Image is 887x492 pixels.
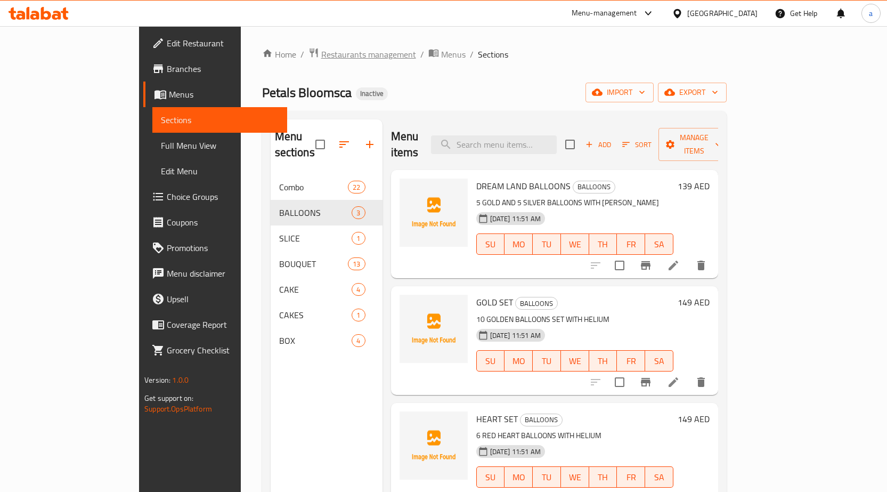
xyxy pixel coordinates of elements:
[144,373,170,387] span: Version:
[476,313,673,326] p: 10 GOLDEN BALLOONS SET WITH HELIUM
[633,369,658,395] button: Branch-specific-item
[275,128,315,160] h2: Menu sections
[348,257,365,270] div: items
[144,391,193,405] span: Get support on:
[143,261,287,286] a: Menu disclaimer
[537,353,557,369] span: TU
[476,196,673,209] p: 5 GOLD AND 5 SILVER BALLOONS WITH [PERSON_NAME]
[645,350,673,372] button: SA
[348,259,364,269] span: 13
[143,82,287,107] a: Menus
[481,237,501,252] span: SU
[352,283,365,296] div: items
[561,233,589,255] button: WE
[431,135,557,154] input: search
[658,83,727,102] button: export
[143,286,287,312] a: Upsell
[167,241,279,254] span: Promotions
[687,7,758,19] div: [GEOGRAPHIC_DATA]
[515,297,558,310] div: BALLOONS
[279,232,352,245] span: SLICE
[167,216,279,229] span: Coupons
[279,309,352,321] span: CAKES
[537,237,557,252] span: TU
[658,128,730,161] button: Manage items
[572,7,637,20] div: Menu-management
[279,334,352,347] span: BOX
[649,470,669,485] span: SA
[161,165,279,178] span: Edit Menu
[561,466,589,488] button: WE
[573,181,615,193] div: BALLOONS
[678,412,710,426] h6: 149 AED
[172,373,189,387] span: 1.0.0
[352,336,364,346] span: 4
[476,233,505,255] button: SU
[352,206,365,219] div: items
[476,411,518,427] span: HEART SET
[585,83,654,102] button: import
[352,310,364,320] span: 1
[271,302,383,328] div: CAKES1
[352,232,365,245] div: items
[649,237,669,252] span: SA
[352,208,364,218] span: 3
[152,158,287,184] a: Edit Menu
[428,47,466,61] a: Menus
[352,334,365,347] div: items
[617,350,645,372] button: FR
[666,86,718,99] span: export
[481,353,501,369] span: SU
[271,225,383,251] div: SLICE1
[271,251,383,277] div: BOUQUET13
[486,330,545,341] span: [DATE] 11:51 AM
[262,47,727,61] nav: breadcrumb
[649,353,669,369] span: SA
[476,294,513,310] span: GOLD SET
[357,132,383,157] button: Add section
[593,353,613,369] span: TH
[271,277,383,302] div: CAKE4
[589,233,617,255] button: TH
[617,233,645,255] button: FR
[608,254,631,277] span: Select to update
[152,107,287,133] a: Sections
[143,209,287,235] a: Coupons
[348,181,365,193] div: items
[161,139,279,152] span: Full Menu View
[143,56,287,82] a: Branches
[167,293,279,305] span: Upsell
[279,257,348,270] span: BOUQUET
[476,350,505,372] button: SU
[144,402,212,416] a: Support.OpsPlatform
[504,233,533,255] button: MO
[391,128,419,160] h2: Menu items
[608,371,631,393] span: Select to update
[620,136,654,153] button: Sort
[478,48,508,61] span: Sections
[279,181,348,193] span: Combo
[400,295,468,363] img: GOLD SET
[509,353,528,369] span: MO
[481,470,501,485] span: SU
[593,237,613,252] span: TH
[167,267,279,280] span: Menu disclaimer
[400,179,468,247] img: DREAM LAND BALLOONS
[476,429,673,442] p: 6 RED HEART BALLOONS WITH HELIUM
[271,328,383,353] div: BOX4
[279,283,352,296] span: CAKE
[645,233,673,255] button: SA
[589,350,617,372] button: TH
[581,136,615,153] span: Add item
[486,447,545,457] span: [DATE] 11:51 AM
[537,470,557,485] span: TU
[352,285,364,295] span: 4
[271,200,383,225] div: BALLOONS3
[559,133,581,156] span: Select section
[308,47,416,61] a: Restaurants management
[271,174,383,200] div: Combo22
[509,237,528,252] span: MO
